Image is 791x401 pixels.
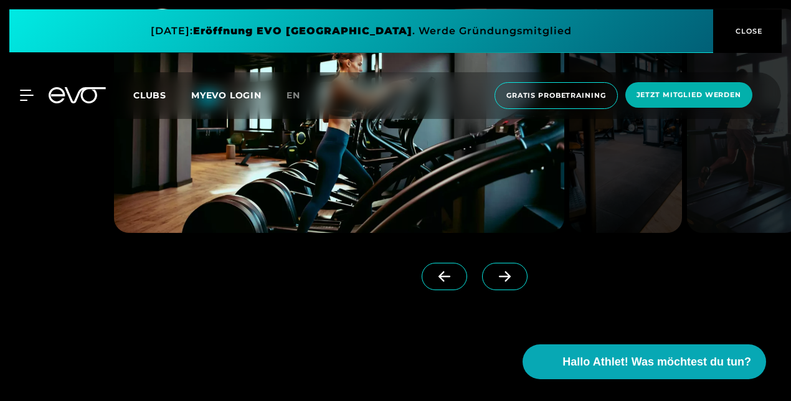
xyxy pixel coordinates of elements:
span: CLOSE [732,26,763,37]
span: Clubs [133,90,166,101]
button: Hallo Athlet! Was möchtest du tun? [523,344,766,379]
a: Clubs [133,89,191,101]
a: Jetzt Mitglied werden [622,82,756,109]
a: en [287,88,315,103]
span: Hallo Athlet! Was möchtest du tun? [562,354,751,370]
a: Gratis Probetraining [491,82,622,109]
span: en [287,90,300,101]
button: CLOSE [713,9,782,53]
a: MYEVO LOGIN [191,90,262,101]
span: Gratis Probetraining [506,90,606,101]
span: Jetzt Mitglied werden [637,90,741,100]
